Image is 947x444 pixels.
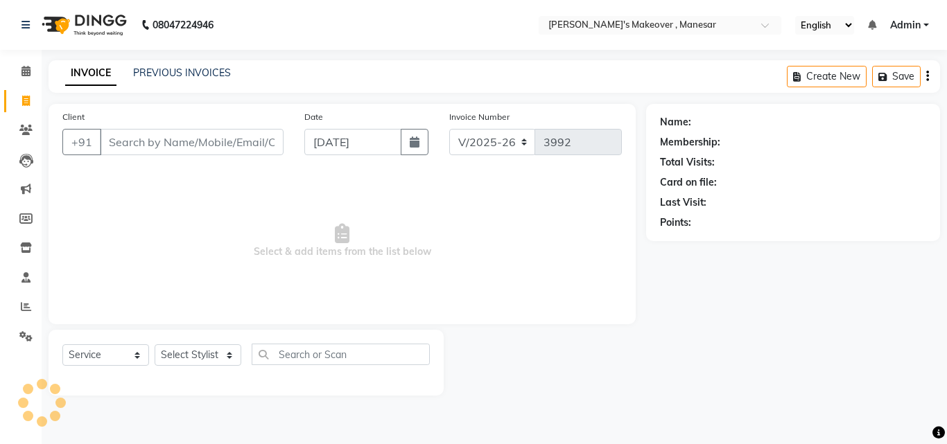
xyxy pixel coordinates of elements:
[304,111,323,123] label: Date
[62,111,85,123] label: Client
[35,6,130,44] img: logo
[872,66,921,87] button: Save
[133,66,231,79] a: PREVIOUS INVOICES
[449,111,510,123] label: Invoice Number
[252,344,430,365] input: Search or Scan
[62,129,101,155] button: +91
[65,61,116,86] a: INVOICE
[660,215,691,230] div: Points:
[62,172,622,310] span: Select & add items from the list below
[660,195,706,210] div: Last Visit:
[787,66,867,87] button: Create New
[660,175,717,190] div: Card on file:
[660,155,715,170] div: Total Visits:
[660,135,720,150] div: Membership:
[660,115,691,130] div: Name:
[100,129,284,155] input: Search by Name/Mobile/Email/Code
[890,18,921,33] span: Admin
[153,6,214,44] b: 08047224946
